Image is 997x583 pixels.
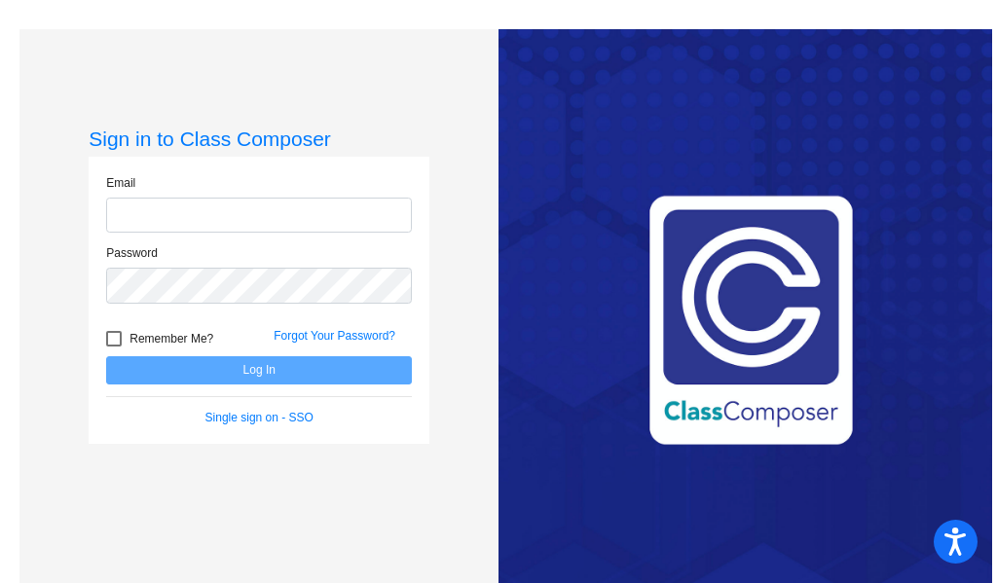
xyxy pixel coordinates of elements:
a: Forgot Your Password? [274,329,395,343]
a: Single sign on - SSO [205,411,314,424]
label: Email [106,174,135,192]
label: Password [106,244,158,262]
button: Log In [106,356,412,384]
h3: Sign in to Class Composer [89,127,429,151]
span: Remember Me? [129,327,213,350]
